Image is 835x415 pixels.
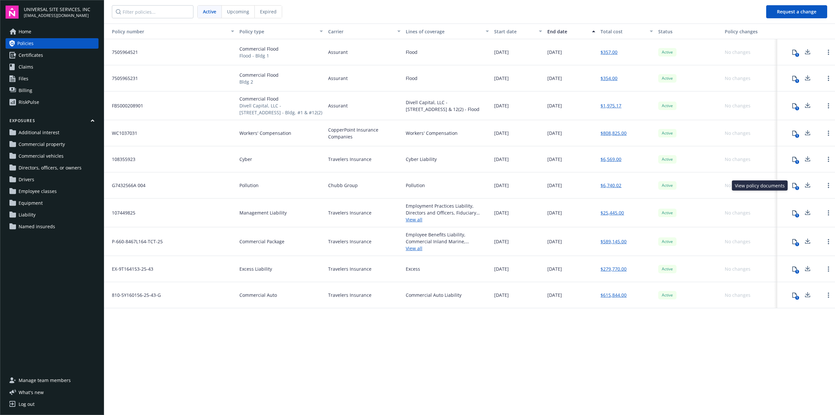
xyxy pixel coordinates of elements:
[825,182,832,189] a: Open options
[19,85,32,96] span: Billing
[661,266,674,272] span: Active
[403,24,492,39] button: Lines of coverage
[494,182,509,189] span: [DATE]
[825,74,832,82] a: Open options
[107,238,163,245] span: P-660-8467L164-TCT-25
[328,182,358,189] span: Chubb Group
[406,216,489,223] a: View all
[600,130,627,136] a: $808,825.00
[328,156,372,163] span: Travelers Insurance
[6,38,99,49] a: Policies
[6,151,99,161] a: Commercial vehicles
[725,156,751,163] div: No changes
[795,160,799,164] div: 1
[6,73,99,84] a: Files
[547,265,562,272] span: [DATE]
[825,102,832,110] a: Open options
[6,186,99,197] a: Employee classes
[19,375,71,386] span: Manage team members
[239,95,323,102] span: Commercial Flood
[19,73,28,84] span: Files
[6,127,99,138] a: Additional interest
[494,156,509,163] span: [DATE]
[112,5,193,18] input: Filter policies...
[661,183,674,188] span: Active
[107,49,138,56] span: 7505964521
[494,292,509,298] span: [DATE]
[6,139,99,150] a: Commercial property
[326,24,403,39] button: Carrier
[406,49,417,56] div: Flood
[237,24,326,39] button: Policy type
[6,221,99,232] a: Named insureds
[19,174,34,185] span: Drivers
[406,28,482,35] div: Lines of coverage
[725,292,751,298] div: No changes
[406,265,420,272] div: Excess
[19,186,57,197] span: Employee classes
[825,155,832,163] a: Open options
[6,6,19,19] img: navigator-logo.svg
[547,209,562,216] span: [DATE]
[725,209,751,216] div: No changes
[19,399,35,409] div: Log out
[788,206,801,219] button: 1
[19,389,44,396] span: What ' s new
[239,45,279,52] span: Commercial Flood
[6,198,99,208] a: Equipment
[107,102,143,109] span: FBS000208901
[494,28,535,35] div: Start date
[19,163,82,173] span: Directors, officers, or owners
[788,153,801,166] button: 1
[406,99,489,113] div: Divell Capital, LLC - [STREET_ADDRESS] & 12(2) - Flood
[766,5,827,18] button: Request a change
[661,239,674,245] span: Active
[600,49,617,56] a: $357.00
[107,156,135,163] span: 108355923
[795,214,799,217] div: 1
[406,156,437,163] div: Cyber Liability
[107,130,137,136] span: WC1037031
[725,238,751,245] div: No changes
[795,186,799,190] div: 1
[725,102,751,109] div: No changes
[598,24,656,39] button: Total cost
[239,265,272,272] span: Excess Liability
[494,238,509,245] span: [DATE]
[239,72,279,78] span: Commercial Flood
[17,38,34,49] span: Policies
[6,118,99,126] button: Exposures
[661,103,674,109] span: Active
[661,49,674,55] span: Active
[494,102,509,109] span: [DATE]
[661,156,674,162] span: Active
[406,231,489,245] div: Employee Benefits Liability, Commercial Inland Marine, Commercial Property, General Liability
[600,265,627,272] a: $279,770.00
[19,97,39,107] div: RiskPulse
[328,49,348,56] span: Assurant
[239,238,284,245] span: Commercial Package
[545,24,598,39] button: End date
[825,48,832,56] a: Open options
[725,182,751,189] div: No changes
[406,245,489,252] a: View all
[6,97,99,107] a: RiskPulse
[107,28,227,35] div: Policy number
[6,26,99,37] a: Home
[825,238,832,246] a: Open options
[6,163,99,173] a: Directors, officers, or owners
[661,75,674,81] span: Active
[825,291,832,299] a: Open options
[656,24,722,39] button: Status
[600,182,621,189] a: $6,740.02
[725,75,751,82] div: No changes
[328,292,372,298] span: Travelers Insurance
[725,265,751,272] div: No changes
[795,134,799,138] div: 1
[239,182,259,189] span: Pollution
[6,375,99,386] a: Manage team members
[547,182,562,189] span: [DATE]
[328,102,348,109] span: Assurant
[6,389,54,396] button: What's new
[19,127,59,138] span: Additional interest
